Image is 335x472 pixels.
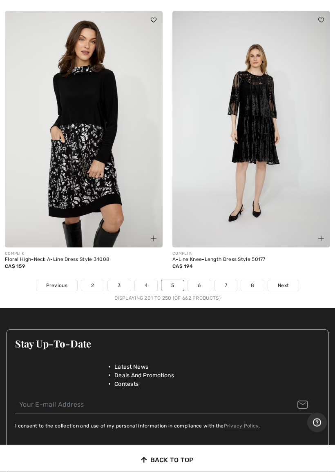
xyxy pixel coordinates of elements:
[36,281,77,291] a: Previous
[172,251,330,257] div: COMPLI K
[114,363,148,372] span: Latest News
[307,413,327,433] iframe: Opens a widget where you can find more information
[241,281,264,291] a: 8
[215,281,237,291] a: 7
[5,257,163,263] div: Floral High-Neck A-Line Dress Style 34008
[15,396,320,414] input: Your E-mail Address
[224,423,259,429] a: Privacy Policy
[318,236,324,242] img: plus_v2.svg
[5,251,163,257] div: COMPLI K
[318,18,324,23] img: heart_black_full.svg
[172,264,193,269] span: CA$ 194
[114,372,174,380] span: Deals And Promotions
[15,423,260,430] label: I consent to the collection and use of my personal information in compliance with the .
[151,18,156,23] img: heart_black_full.svg
[135,281,157,291] a: 4
[161,281,184,291] a: 5
[15,338,320,349] h3: Stay Up-To-Date
[188,281,210,291] a: 6
[81,281,104,291] a: 2
[46,282,67,289] span: Previous
[5,11,163,248] img: Floral High-Neck A-Line Dress Style 34008. As sample
[151,236,156,242] img: plus_v2.svg
[114,380,138,389] span: Contests
[108,281,130,291] a: 3
[172,11,330,248] img: A-Line Knee-Length Dress Style 50177. As sample
[172,257,330,263] div: A-Line Knee-Length Dress Style 50177
[5,264,25,269] span: CA$ 159
[278,282,289,289] span: Next
[268,281,299,291] a: Next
